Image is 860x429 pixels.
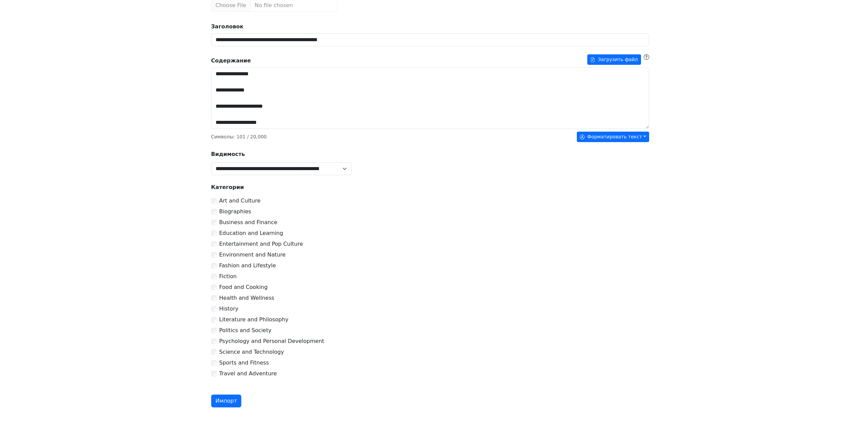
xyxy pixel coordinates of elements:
[237,134,246,139] span: 101
[211,151,245,157] strong: Видимость
[211,57,251,65] strong: Содержание
[587,54,641,65] button: Содержание
[211,23,244,30] strong: Заголовок
[211,133,267,140] p: Символы : / 20,000
[211,184,244,190] strong: Категории
[577,132,649,142] button: Форматировать текст
[211,395,242,407] button: Импорт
